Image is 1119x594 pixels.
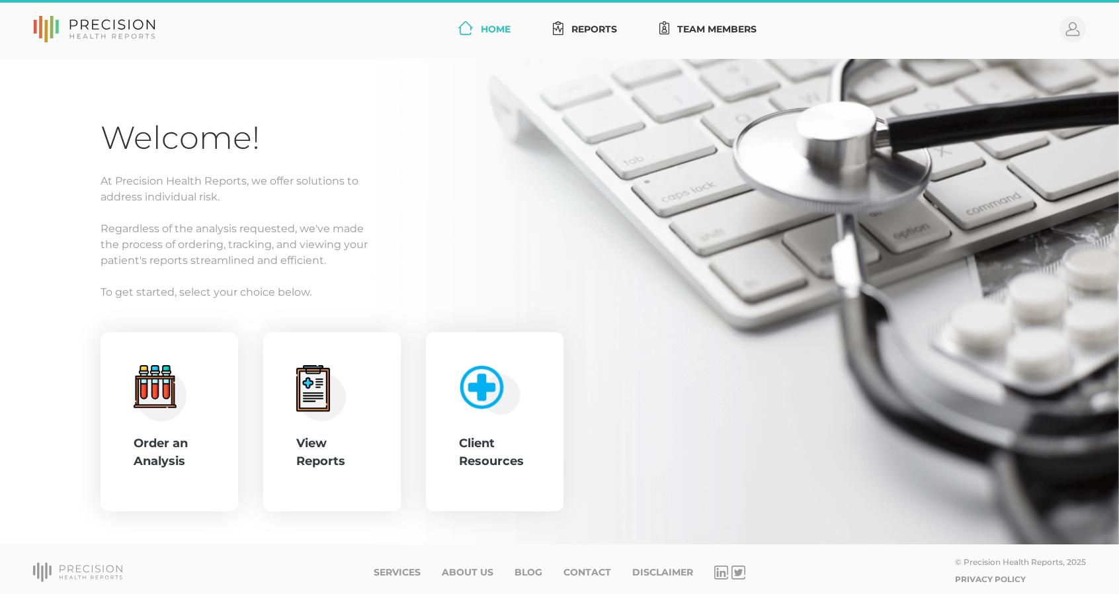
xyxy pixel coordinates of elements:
a: Privacy Policy [955,574,1026,584]
h1: Welcome! [101,118,1018,157]
p: At Precision Health Reports, we offer solutions to address individual risk. [101,173,1018,205]
img: client-resource.c5a3b187.png [453,359,521,415]
a: Contact [563,567,611,578]
div: © Precision Health Reports, 2025 [955,557,1086,567]
a: Disclaimer [632,567,693,578]
a: About Us [442,567,493,578]
div: View Reports [296,435,368,470]
div: Order an Analysis [134,435,205,470]
a: Home [453,17,516,42]
a: Services [374,567,421,578]
a: Blog [515,567,542,578]
div: Client Resources [459,435,530,470]
a: Reports [548,17,622,42]
p: Regardless of the analysis requested, we've made the process of ordering, tracking, and viewing y... [101,221,1018,269]
a: Team Members [654,17,763,42]
p: To get started, select your choice below. [101,284,1018,300]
